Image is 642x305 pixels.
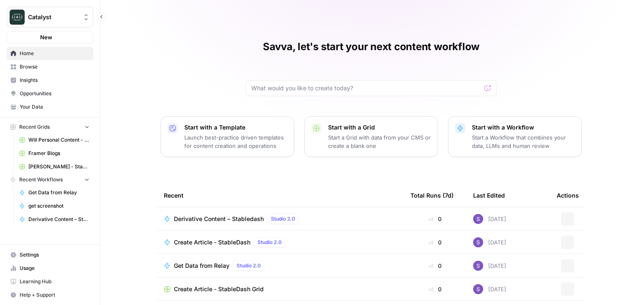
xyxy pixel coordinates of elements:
[271,215,295,223] span: Studio 2.0
[20,50,89,57] span: Home
[304,116,438,157] button: Start with a GridStart a Grid with data from your CMS or create a blank one
[174,285,264,293] span: Create Article - StableDash Grid
[164,184,397,207] div: Recent
[472,133,575,150] p: Start a Workflow that combines your data, LLMs and human review
[7,262,93,275] a: Usage
[28,136,89,144] span: Will Personal Content - [DATE]
[473,237,483,247] img: kkbedy73ftss05p73z2hyjzoubdy
[20,63,89,71] span: Browse
[10,10,25,25] img: Catalyst Logo
[473,214,506,224] div: [DATE]
[7,74,93,87] a: Insights
[174,215,264,223] span: Derivative Content – Stabledash
[473,261,506,271] div: [DATE]
[19,176,63,183] span: Recent Workflows
[28,216,89,223] span: Derivative Content – Stabledash
[20,76,89,84] span: Insights
[7,31,93,43] button: New
[20,264,89,272] span: Usage
[15,213,93,226] a: Derivative Content – Stabledash
[20,291,89,299] span: Help + Support
[184,123,287,132] p: Start with a Template
[7,87,93,100] a: Opportunities
[410,238,460,247] div: 0
[7,173,93,186] button: Recent Workflows
[410,285,460,293] div: 0
[28,150,89,157] span: Framer Blogs
[7,288,93,302] button: Help + Support
[40,33,52,41] span: New
[473,237,506,247] div: [DATE]
[257,239,282,246] span: Studio 2.0
[410,262,460,270] div: 0
[410,184,453,207] div: Total Runs (7d)
[448,116,582,157] button: Start with a WorkflowStart a Workflow that combines your data, LLMs and human review
[473,284,483,294] img: kkbedy73ftss05p73z2hyjzoubdy
[473,214,483,224] img: kkbedy73ftss05p73z2hyjzoubdy
[28,163,89,170] span: [PERSON_NAME] - StableDash
[251,84,481,92] input: What would you like to create today?
[20,251,89,259] span: Settings
[184,133,287,150] p: Launch best-practice driven templates for content creation and operations
[20,278,89,285] span: Learning Hub
[557,184,579,207] div: Actions
[7,248,93,262] a: Settings
[164,214,397,224] a: Derivative Content – StabledashStudio 2.0
[328,123,431,132] p: Start with a Grid
[7,275,93,288] a: Learning Hub
[7,47,93,60] a: Home
[174,262,229,270] span: Get Data from Relay
[28,13,79,21] span: Catalyst
[7,121,93,133] button: Recent Grids
[15,147,93,160] a: Framer Blogs
[473,261,483,271] img: kkbedy73ftss05p73z2hyjzoubdy
[15,133,93,147] a: Will Personal Content - [DATE]
[7,7,93,28] button: Workspace: Catalyst
[20,90,89,97] span: Opportunities
[164,261,397,271] a: Get Data from RelayStudio 2.0
[7,100,93,114] a: Your Data
[410,215,460,223] div: 0
[328,133,431,150] p: Start a Grid with data from your CMS or create a blank one
[164,285,397,293] a: Create Article - StableDash Grid
[19,123,50,131] span: Recent Grids
[473,184,505,207] div: Last Edited
[174,238,250,247] span: Create Article - StableDash
[472,123,575,132] p: Start with a Workflow
[15,160,93,173] a: [PERSON_NAME] - StableDash
[263,40,479,53] h1: Savva, let's start your next content workflow
[15,199,93,213] a: get screenshot
[15,186,93,199] a: Get Data from Relay
[160,116,294,157] button: Start with a TemplateLaunch best-practice driven templates for content creation and operations
[28,202,89,210] span: get screenshot
[164,237,397,247] a: Create Article - StableDashStudio 2.0
[237,262,261,269] span: Studio 2.0
[473,284,506,294] div: [DATE]
[28,189,89,196] span: Get Data from Relay
[7,60,93,74] a: Browse
[20,103,89,111] span: Your Data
